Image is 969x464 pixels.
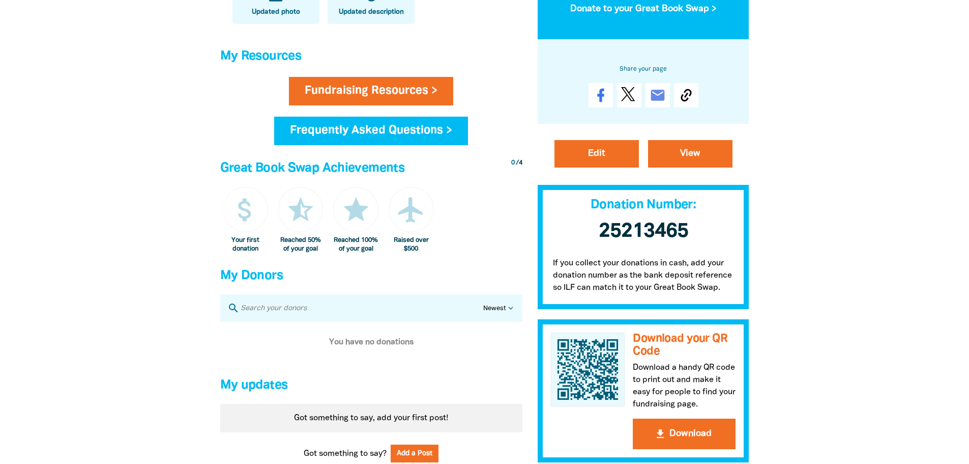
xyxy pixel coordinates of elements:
[220,404,522,432] div: Paginated content
[554,140,639,168] a: Edit
[304,448,387,460] span: Got something to say?
[645,83,670,107] a: email
[591,199,696,211] span: Donation Number:
[654,428,666,440] i: get_app
[220,379,288,391] span: My updates
[240,302,483,315] input: Search your donors
[538,247,749,309] p: If you collect your donations in cash, add your donation number as the bank deposit reference so ...
[391,445,438,462] button: Add a Post
[617,83,641,107] a: Post
[230,195,260,225] i: attach_money
[396,195,426,225] i: airplanemode_active
[289,77,453,105] a: Fundraising Resources >
[227,302,240,314] i: search
[599,222,688,241] span: 25213465
[252,7,300,17] span: Updated photo
[341,195,371,225] i: star
[274,117,468,145] a: Frequently Asked Questions >
[333,236,378,253] div: Reached 100% of your goal
[285,195,316,225] i: star_half
[278,236,324,253] div: Reached 50% of your goal
[220,322,522,363] div: You have no donations
[648,140,732,168] a: View
[511,160,515,166] span: 0
[633,419,736,449] button: get_appDownload
[511,158,522,168] div: / 4
[554,64,733,75] h6: Share your page
[674,83,698,107] button: Copy Link
[589,83,613,107] a: Share
[389,236,434,253] div: Raised over $500
[220,270,283,282] span: My Donors
[220,158,522,179] h4: Great Book Swap Achievements
[220,50,302,62] span: My Resources
[650,87,666,103] i: email
[339,7,404,17] span: Updated description
[633,333,736,358] h3: Download your QR Code
[220,404,522,432] div: Got something to say, add your first post!
[223,236,268,253] div: Your first donation
[220,322,522,363] div: Paginated content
